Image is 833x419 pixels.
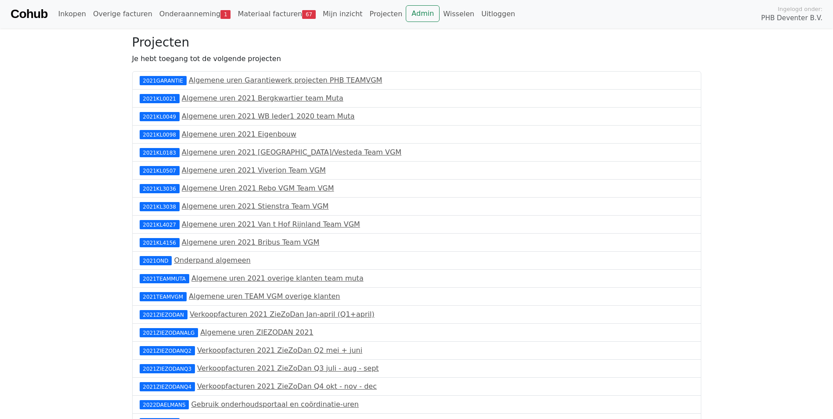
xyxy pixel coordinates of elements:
div: 2021KL0183 [140,148,180,157]
a: Verkoopfacturen 2021 ZieZoDan Q4 okt - nov - dec [197,382,377,390]
a: Wisselen [440,5,478,23]
a: Algemene uren ZIEZODAN 2021 [200,328,313,336]
a: Onderaanneming1 [156,5,234,23]
a: Algemene uren 2021 Bergkwartier team Muta [182,94,343,102]
p: Je hebt toegang tot de volgende projecten [132,54,701,64]
a: Algemene uren 2021 Bribus Team VGM [182,238,319,246]
div: 2021KL4027 [140,220,180,229]
div: 2021ZIEZODANQ3 [140,364,195,373]
h3: Projecten [132,35,701,50]
a: Algemene uren 2021 WB Ieder1 2020 team Muta [182,112,355,120]
a: Admin [406,5,440,22]
a: Inkopen [54,5,89,23]
span: 1 [220,10,231,19]
div: 2021KL3038 [140,202,180,211]
a: Gebruik onderhoudsportaal en coördinatie-uren [191,400,359,408]
div: 2021KL0098 [140,130,180,139]
div: 2022DAELMANS [140,400,189,409]
a: Mijn inzicht [319,5,366,23]
a: Algemene uren TEAM VGM overige klanten [189,292,340,300]
div: 2021OND [140,256,172,265]
a: Algemene uren 2021 Viverion Team VGM [182,166,326,174]
div: 2021KL4156 [140,238,180,247]
a: Overige facturen [90,5,156,23]
div: 2021KL0021 [140,94,180,103]
div: 2021GARANTIE [140,76,187,85]
a: Cohub [11,4,47,25]
div: 2021KL0049 [140,112,180,121]
a: Algemene uren 2021 Stienstra Team VGM [182,202,329,210]
div: 2021ZIEZODANALG [140,328,198,337]
a: Uitloggen [478,5,519,23]
a: Algemene uren 2021 overige klanten team muta [191,274,364,282]
div: 2021ZIEZODAN [140,310,188,319]
a: Algemene Uren 2021 Rebo VGM Team VGM [182,184,334,192]
a: Algemene uren 2021 Eigenbouw [182,130,296,138]
a: Projecten [366,5,406,23]
div: 2021KL0507 [140,166,180,175]
a: Verkoopfacturen 2021 ZieZoDan Q2 mei + juni [197,346,362,354]
span: PHB Deventer B.V. [761,13,822,23]
div: 2021ZIEZODANQ4 [140,382,195,391]
a: Algemene uren 2021 [GEOGRAPHIC_DATA]/Vesteda Team VGM [182,148,401,156]
a: Verkoopfacturen 2021 ZieZoDan Jan-april (Q1+april) [190,310,375,318]
a: Verkoopfacturen 2021 ZieZoDan Q3 juli - aug - sept [197,364,379,372]
span: Ingelogd onder: [778,5,822,13]
a: Onderpand algemeen [174,256,250,264]
span: 67 [302,10,316,19]
a: Algemene uren Garantiewerk projecten PHB TEAMVGM [189,76,382,84]
div: 2021TEAMMUTA [140,274,189,283]
div: 2021KL3036 [140,184,180,193]
a: Algemene uren 2021 Van t Hof Rijnland Team VGM [182,220,360,228]
a: Materiaal facturen67 [234,5,319,23]
div: 2021ZIEZODANQ2 [140,346,195,355]
div: 2021TEAMVGM [140,292,187,301]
